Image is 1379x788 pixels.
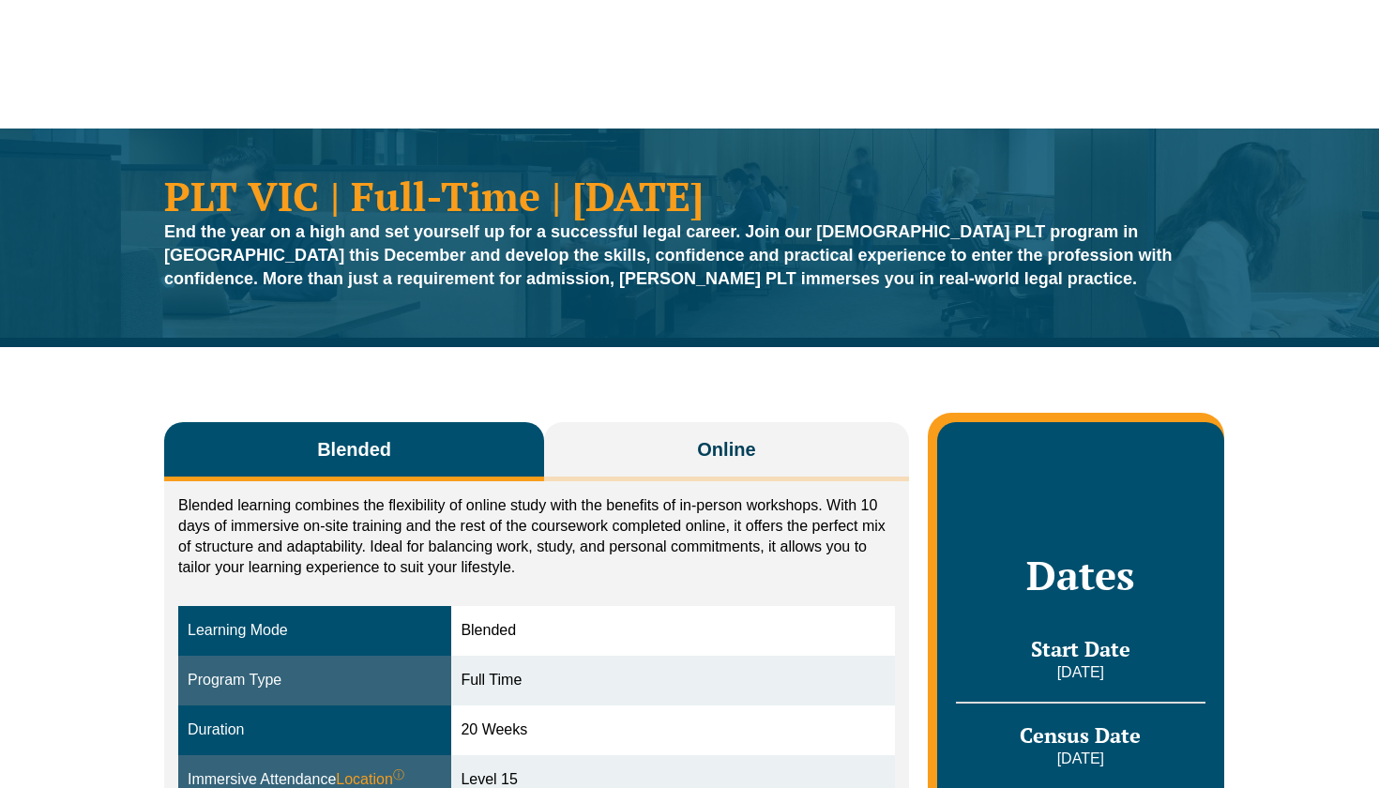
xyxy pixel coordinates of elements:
[956,552,1205,599] h2: Dates
[461,720,885,741] div: 20 Weeks
[164,222,1173,288] strong: End the year on a high and set yourself up for a successful legal career. Join our [DEMOGRAPHIC_D...
[178,495,895,578] p: Blended learning combines the flexibility of online study with the benefits of in-person workshop...
[317,436,391,462] span: Blended
[1020,721,1141,749] span: Census Date
[461,620,885,642] div: Blended
[461,670,885,691] div: Full Time
[188,670,442,691] div: Program Type
[188,720,442,741] div: Duration
[188,620,442,642] div: Learning Mode
[956,662,1205,683] p: [DATE]
[164,175,1215,216] h1: PLT VIC | Full-Time | [DATE]
[1031,635,1130,662] span: Start Date
[393,768,404,781] sup: ⓘ
[956,749,1205,769] p: [DATE]
[697,436,755,462] span: Online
